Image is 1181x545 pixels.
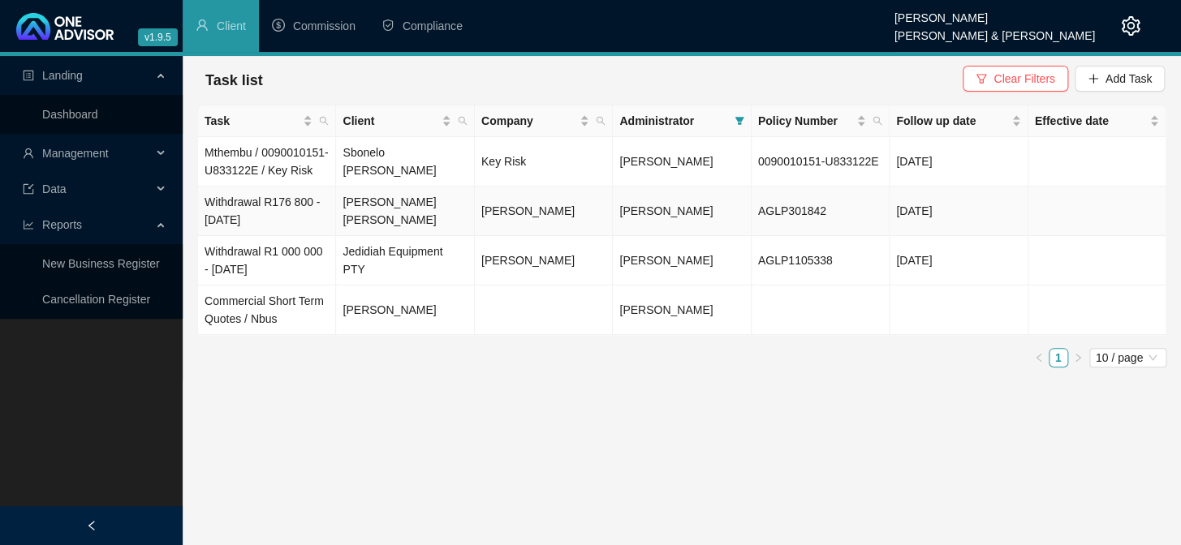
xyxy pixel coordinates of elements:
[205,72,263,88] span: Task list
[873,116,882,126] span: search
[619,155,713,168] span: [PERSON_NAME]
[869,109,886,133] span: search
[217,19,246,32] span: Client
[894,22,1095,40] div: [PERSON_NAME] & [PERSON_NAME]
[1050,349,1067,367] a: 1
[198,236,336,285] td: Withdrawal R1 000 000 - [DATE]
[593,109,609,133] span: search
[403,19,463,32] span: Compliance
[475,236,613,285] td: [PERSON_NAME]
[1106,70,1152,88] span: Add Task
[293,19,356,32] span: Commission
[1121,16,1140,36] span: setting
[336,187,474,236] td: [PERSON_NAME] [PERSON_NAME]
[1073,353,1083,363] span: right
[42,108,98,121] a: Dashboard
[619,112,727,130] span: Administrator
[336,137,474,187] td: Sbonelo [PERSON_NAME]
[343,112,437,130] span: Client
[890,187,1028,236] td: [DATE]
[475,187,613,236] td: [PERSON_NAME]
[619,204,713,217] span: [PERSON_NAME]
[963,66,1067,92] button: Clear Filters
[619,303,713,316] span: [PERSON_NAME]
[890,137,1028,187] td: [DATE]
[1096,349,1160,367] span: 10 / page
[596,116,606,126] span: search
[894,4,1095,22] div: [PERSON_NAME]
[138,28,178,46] span: v1.9.5
[455,109,471,133] span: search
[1089,348,1166,367] div: Page Size
[475,137,613,187] td: Key Risk
[42,218,82,231] span: Reports
[731,109,748,133] span: filter
[735,116,744,126] span: filter
[752,105,890,137] th: Policy Number
[1068,348,1088,367] button: right
[1029,348,1049,367] li: Previous Page
[890,236,1028,285] td: [DATE]
[475,105,613,137] th: Company
[381,19,394,32] span: safety
[42,69,83,82] span: Landing
[336,105,474,137] th: Client
[1075,66,1165,92] button: Add Task
[1034,353,1044,363] span: left
[758,112,853,130] span: Policy Number
[23,70,34,81] span: profile
[458,116,468,126] span: search
[23,148,34,159] span: user
[752,236,890,285] td: AGLP1105338
[752,187,890,236] td: AGLP301842
[272,19,285,32] span: dollar
[319,116,329,126] span: search
[23,219,34,230] span: line-chart
[1035,112,1146,130] span: Effective date
[198,137,336,187] td: Mthembu / 0090010151-U833122E / Key Risk
[481,112,576,130] span: Company
[896,112,1007,130] span: Follow up date
[1029,348,1049,367] button: left
[198,187,336,236] td: Withdrawal R176 800 - [DATE]
[316,109,332,133] span: search
[752,137,890,187] td: 0090010151-U833122E
[1068,348,1088,367] li: Next Page
[890,105,1028,137] th: Follow up date
[42,257,160,270] a: New Business Register
[205,112,300,130] span: Task
[16,13,114,40] img: 2df55531c6924b55f21c4cf5d4484680-logo-light.svg
[42,182,67,195] span: Data
[336,236,474,285] td: Jedidiah Equipment PTY
[976,73,987,84] span: filter
[42,293,150,306] a: Cancellation Register
[86,520,97,531] span: left
[1049,348,1068,367] li: 1
[619,254,713,267] span: [PERSON_NAME]
[1088,73,1099,84] span: plus
[1028,105,1166,137] th: Effective date
[42,147,109,160] span: Management
[196,19,209,32] span: user
[23,183,34,195] span: import
[198,285,336,335] td: Commercial Short Term Quotes / Nbus
[336,285,474,335] td: [PERSON_NAME]
[994,70,1054,88] span: Clear Filters
[198,105,336,137] th: Task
